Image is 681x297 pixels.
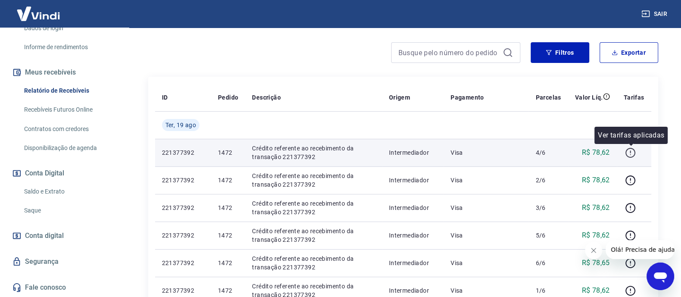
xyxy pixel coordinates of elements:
p: R$ 78,62 [581,203,609,213]
a: Conta digital [10,226,118,245]
a: Fale conosco [10,278,118,297]
button: Exportar [600,42,658,63]
button: Conta Digital [10,164,118,183]
p: 1472 [218,148,238,157]
p: Crédito referente ao recebimento da transação 221377392 [252,172,375,189]
p: Valor Líq. [575,93,603,102]
a: Saque [21,202,118,219]
span: Olá! Precisa de ajuda? [5,6,72,13]
p: Visa [451,148,522,157]
span: Conta digital [25,230,64,242]
p: Intermediador [389,176,437,184]
p: Pedido [218,93,238,102]
p: ID [162,93,168,102]
a: Dados de login [21,19,118,37]
p: Crédito referente ao recebimento da transação 221377392 [252,199,375,216]
button: Filtros [531,42,589,63]
p: Intermediador [389,286,437,295]
p: R$ 78,65 [581,258,609,268]
p: 221377392 [162,148,204,157]
span: Ter, 19 ago [165,121,196,129]
p: Visa [451,203,522,212]
p: 4/6 [535,148,561,157]
p: Visa [451,231,522,240]
p: 221377392 [162,286,204,295]
p: Intermediador [389,259,437,267]
p: Origem [389,93,410,102]
a: Disponibilização de agenda [21,139,118,157]
p: Crédito referente ao recebimento da transação 221377392 [252,144,375,161]
iframe: Mensagem da empresa [606,240,674,259]
img: Vindi [10,0,66,27]
p: 221377392 [162,231,204,240]
p: Ver tarifas aplicadas [598,130,664,141]
a: Contratos com credores [21,120,118,138]
iframe: Botão para abrir a janela de mensagens [647,263,674,290]
p: 3/6 [535,203,561,212]
p: Visa [451,176,522,184]
p: Visa [451,259,522,267]
p: Descrição [252,93,281,102]
p: Pagamento [451,93,484,102]
p: 1472 [218,203,238,212]
p: 6/6 [535,259,561,267]
p: Intermediador [389,203,437,212]
a: Informe de rendimentos [21,38,118,56]
p: R$ 78,62 [581,230,609,241]
a: Relatório de Recebíveis [21,82,118,100]
input: Busque pelo número do pedido [398,46,499,59]
p: 1472 [218,259,238,267]
p: R$ 78,62 [581,147,609,158]
p: Crédito referente ao recebimento da transação 221377392 [252,227,375,244]
p: Parcelas [535,93,561,102]
a: Saldo e Extrato [21,183,118,200]
p: Tarifas [624,93,644,102]
p: Crédito referente ao recebimento da transação 221377392 [252,254,375,272]
p: 1472 [218,176,238,184]
p: R$ 78,62 [581,175,609,185]
p: 1/6 [535,286,561,295]
p: 2/6 [535,176,561,184]
p: 1472 [218,286,238,295]
button: Sair [640,6,671,22]
p: 1472 [218,231,238,240]
p: R$ 78,62 [581,285,609,296]
p: Intermediador [389,231,437,240]
p: 221377392 [162,203,204,212]
p: Intermediador [389,148,437,157]
p: 221377392 [162,176,204,184]
a: Segurança [10,252,118,271]
iframe: Fechar mensagem [585,242,602,259]
a: Recebíveis Futuros Online [21,101,118,119]
button: Meus recebíveis [10,63,118,82]
p: 5/6 [535,231,561,240]
p: 221377392 [162,259,204,267]
p: Visa [451,286,522,295]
